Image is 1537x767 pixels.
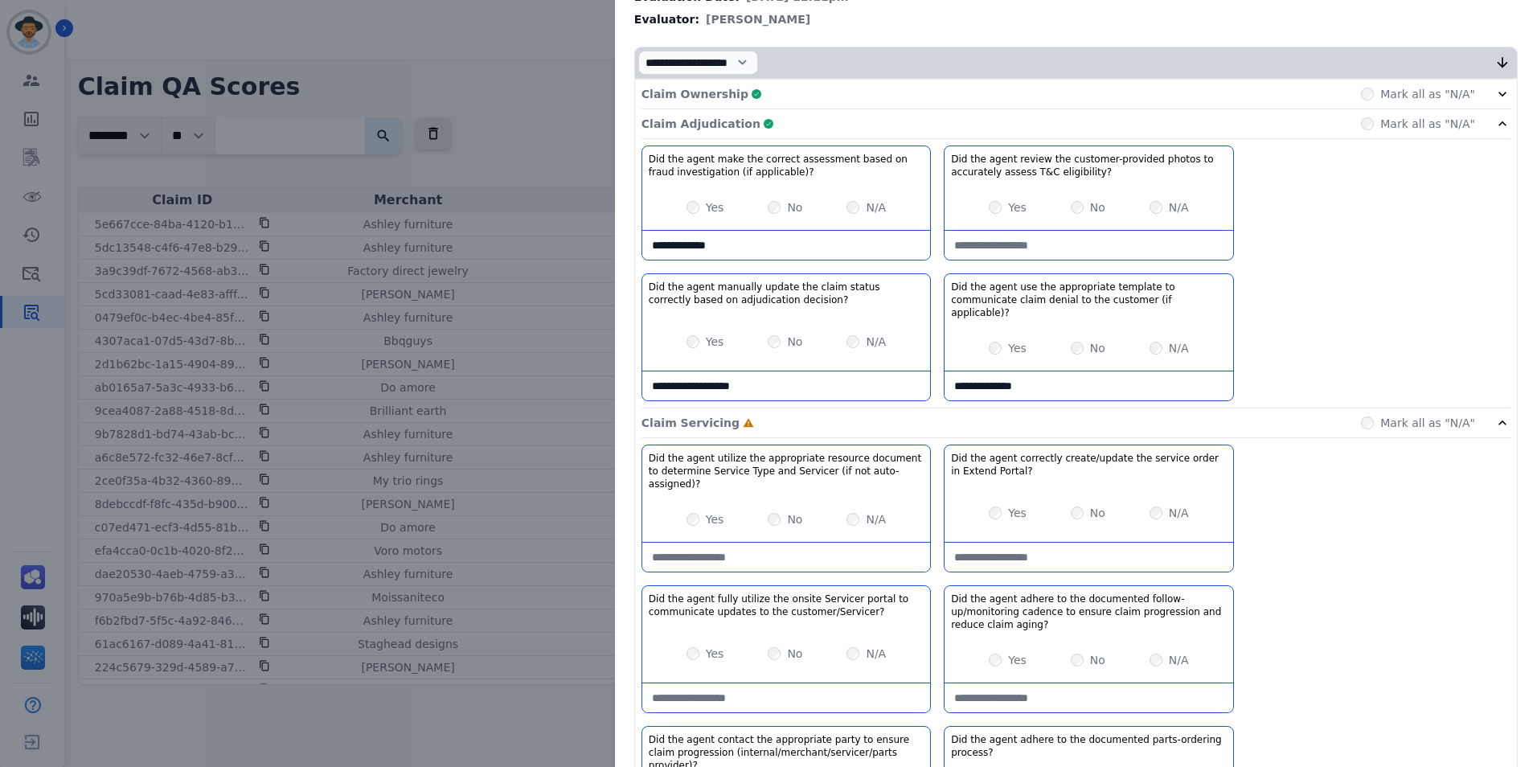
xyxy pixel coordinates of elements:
h3: Did the agent manually update the claim status correctly based on adjudication decision? [649,281,924,306]
label: Yes [1008,505,1027,521]
h3: Did the agent fully utilize the onsite Servicer portal to communicate updates to the customer/Ser... [649,593,924,618]
h3: Did the agent review the customer-provided photos to accurately assess T&C eligibility? [951,153,1226,178]
h3: Did the agent utilize the appropriate resource document to determine Service Type and Servicer (i... [649,452,924,490]
p: Claim Adjudication [641,116,760,132]
span: [PERSON_NAME] [706,11,810,27]
label: Yes [706,646,724,662]
label: N/A [866,334,886,350]
label: Mark all as "N/A" [1380,415,1475,431]
label: N/A [866,646,886,662]
h3: Did the agent adhere to the documented follow-up/monitoring cadence to ensure claim progression a... [951,593,1226,631]
label: Yes [706,334,724,350]
h3: Did the agent use the appropriate template to communicate claim denial to the customer (if applic... [951,281,1226,319]
label: No [1090,199,1105,215]
label: N/A [1169,505,1189,521]
label: N/A [1169,340,1189,356]
label: Yes [706,511,724,527]
label: Yes [1008,340,1027,356]
label: Mark all as "N/A" [1380,86,1475,102]
label: N/A [1169,199,1189,215]
h3: Did the agent adhere to the documented parts-ordering process? [951,733,1226,759]
label: Mark all as "N/A" [1380,116,1475,132]
p: Claim Ownership [641,86,748,102]
label: No [1090,652,1105,668]
label: Yes [1008,652,1027,668]
div: Evaluator: [634,11,1518,27]
label: No [1090,340,1105,356]
label: No [787,646,802,662]
label: No [787,199,802,215]
h3: Did the agent make the correct assessment based on fraud investigation (if applicable)? [649,153,924,178]
label: Yes [706,199,724,215]
label: N/A [1169,652,1189,668]
label: No [1090,505,1105,521]
label: No [787,511,802,527]
h3: Did the agent correctly create/update the service order in Extend Portal? [951,452,1226,478]
label: N/A [866,511,886,527]
label: Yes [1008,199,1027,215]
label: No [787,334,802,350]
p: Claim Servicing [641,415,740,431]
label: N/A [866,199,886,215]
